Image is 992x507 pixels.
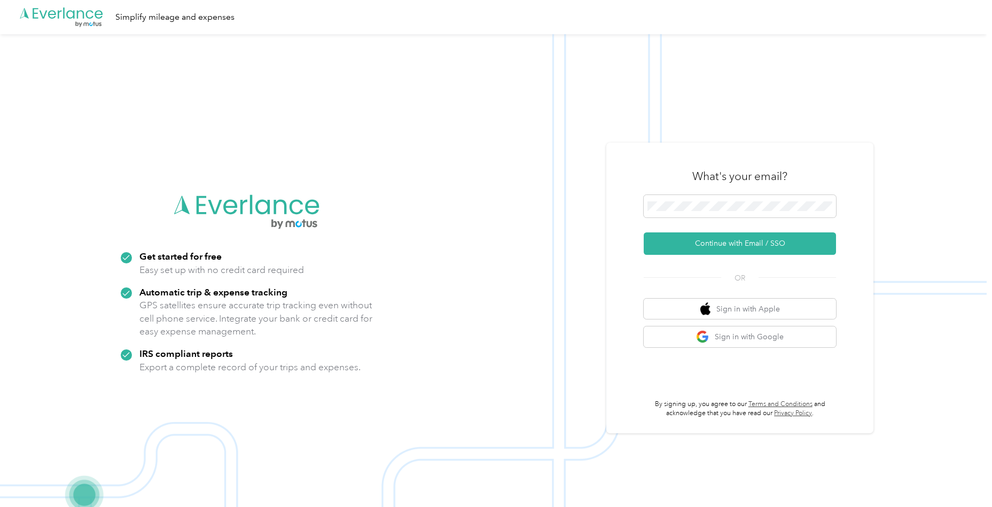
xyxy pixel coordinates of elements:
[644,299,836,319] button: apple logoSign in with Apple
[139,361,361,374] p: Export a complete record of your trips and expenses.
[700,302,711,316] img: apple logo
[139,251,222,262] strong: Get started for free
[139,263,304,277] p: Easy set up with no credit card required
[721,272,759,284] span: OR
[644,400,836,418] p: By signing up, you agree to our and acknowledge that you have read our .
[644,326,836,347] button: google logoSign in with Google
[139,348,233,359] strong: IRS compliant reports
[139,299,373,338] p: GPS satellites ensure accurate trip tracking even without cell phone service. Integrate your bank...
[139,286,287,298] strong: Automatic trip & expense tracking
[692,169,787,184] h3: What's your email?
[748,400,813,408] a: Terms and Conditions
[644,232,836,255] button: Continue with Email / SSO
[932,447,992,507] iframe: Everlance-gr Chat Button Frame
[115,11,235,24] div: Simplify mileage and expenses
[774,409,812,417] a: Privacy Policy
[696,330,709,344] img: google logo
